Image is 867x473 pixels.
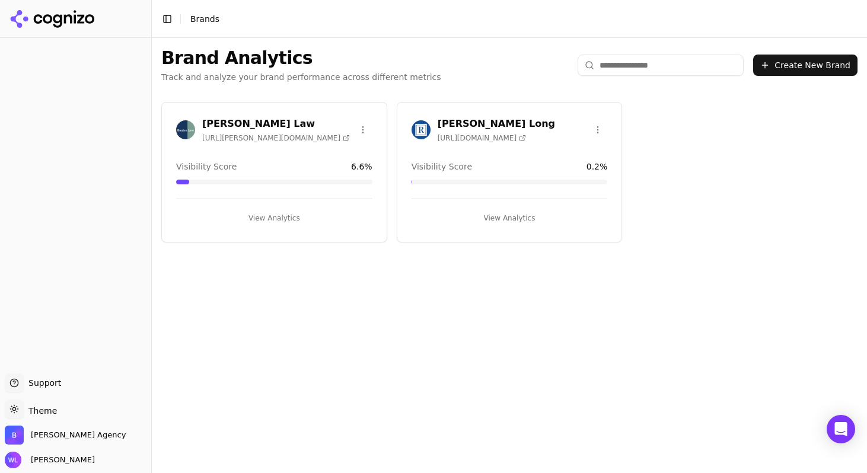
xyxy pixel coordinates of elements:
[438,117,555,131] h3: [PERSON_NAME] Long
[5,452,21,468] img: Wendy Lindars
[5,452,95,468] button: Open user button
[161,71,441,83] p: Track and analyze your brand performance across different metrics
[5,426,126,445] button: Open organization switcher
[190,13,219,25] nav: breadcrumb
[176,209,372,228] button: View Analytics
[202,133,350,143] span: [URL][PERSON_NAME][DOMAIN_NAME]
[202,117,350,131] h3: [PERSON_NAME] Law
[161,47,441,69] h1: Brand Analytics
[438,133,526,143] span: [URL][DOMAIN_NAME]
[412,161,472,172] span: Visibility Score
[412,209,608,228] button: View Analytics
[351,161,372,172] span: 6.6 %
[24,406,57,416] span: Theme
[26,455,95,465] span: [PERSON_NAME]
[753,55,858,76] button: Create New Brand
[190,14,219,24] span: Brands
[31,430,126,440] span: Bob Agency
[5,426,24,445] img: Bob Agency
[176,120,195,139] img: Munley Law
[827,415,855,443] div: Open Intercom Messenger
[412,120,431,139] img: Regan Zambri Long
[176,161,237,172] span: Visibility Score
[24,377,61,389] span: Support
[586,161,608,172] span: 0.2 %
